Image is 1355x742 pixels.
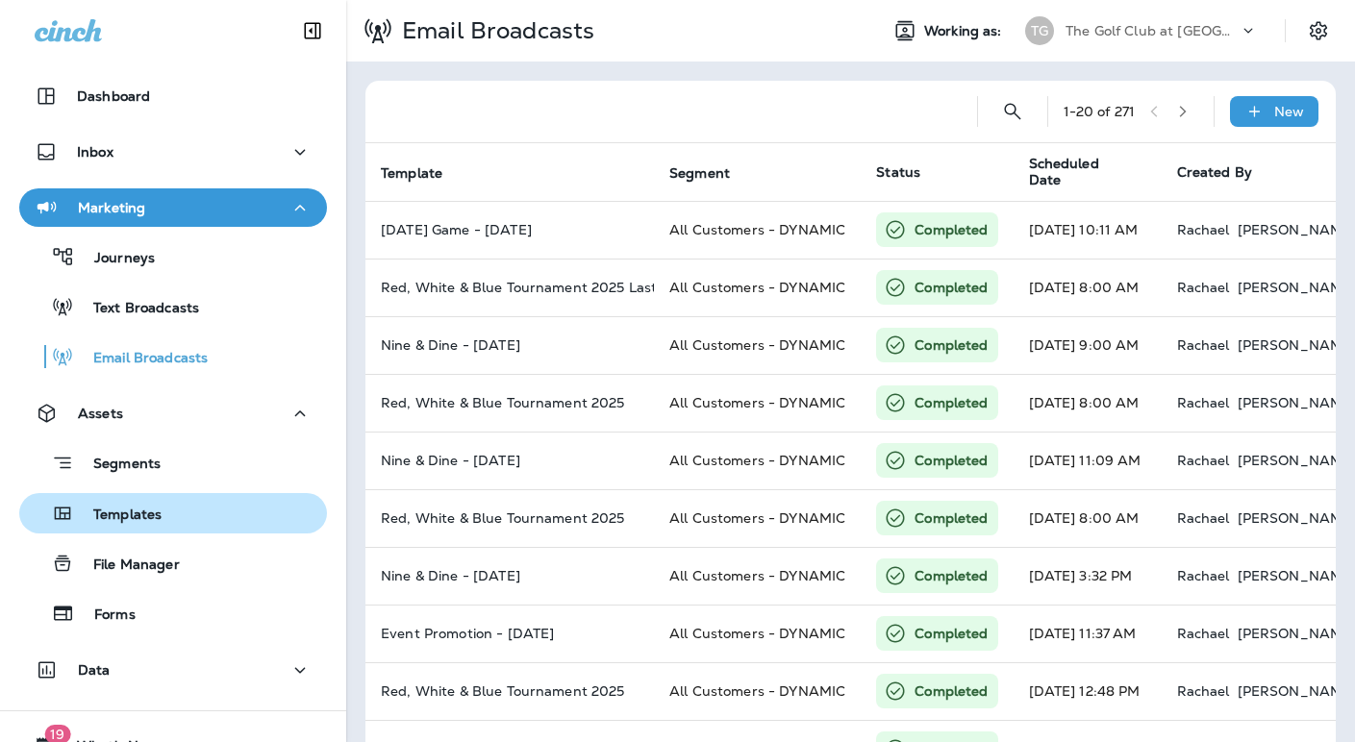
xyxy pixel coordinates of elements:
[669,221,845,238] span: All Customers - DYNAMIC
[669,625,845,642] span: All Customers - DYNAMIC
[19,336,327,377] button: Email Broadcasts
[1177,395,1230,410] p: Rachael
[381,510,639,526] p: Red, White & Blue Tournament 2025
[381,280,639,295] p: Red, White & Blue Tournament 2025 Last Chance
[1177,510,1230,526] p: Rachael
[669,164,755,182] span: Segment
[77,144,113,160] p: Inbox
[1177,163,1252,181] span: Created By
[1029,156,1129,188] span: Scheduled Date
[876,163,920,181] span: Status
[381,626,639,641] p: Event Promotion - 3/5/25
[77,88,150,104] p: Dashboard
[1025,16,1054,45] div: TG
[381,453,639,468] p: Nine & Dine - 6/13/2025
[1177,683,1230,699] p: Rachael
[1014,316,1162,374] td: [DATE] 9:00 AM
[19,493,327,533] button: Templates
[381,164,467,182] span: Template
[19,188,327,227] button: Marketing
[381,395,639,410] p: Red, White & Blue Tournament 2025
[1029,156,1154,188] span: Scheduled Date
[915,681,988,701] p: Completed
[915,220,988,239] p: Completed
[669,452,845,469] span: All Customers - DYNAMIC
[1014,374,1162,432] td: [DATE] 8:00 AM
[1014,547,1162,605] td: [DATE] 3:32 PM
[669,279,845,296] span: All Customers - DYNAMIC
[78,662,111,678] p: Data
[669,567,845,584] span: All Customers - DYNAMIC
[78,200,145,215] p: Marketing
[1177,337,1230,353] p: Rachael
[75,606,136,625] p: Forms
[915,624,988,643] p: Completed
[19,394,327,433] button: Assets
[1177,280,1230,295] p: Rachael
[915,508,988,528] p: Completed
[915,278,988,297] p: Completed
[1301,13,1336,48] button: Settings
[78,406,123,421] p: Assets
[381,165,442,182] span: Template
[1177,453,1230,468] p: Rachael
[1014,489,1162,547] td: [DATE] 8:00 AM
[381,683,639,699] p: Red, White & Blue Tournament 2025
[1274,104,1304,119] p: New
[19,651,327,689] button: Data
[74,556,180,575] p: File Manager
[915,451,988,470] p: Completed
[669,165,730,182] span: Segment
[19,286,327,327] button: Text Broadcasts
[74,456,161,475] p: Segments
[993,92,1032,131] button: Search Email Broadcasts
[381,337,639,353] p: Nine & Dine - 6/24/2025
[1177,626,1230,641] p: Rachael
[669,682,845,700] span: All Customers - DYNAMIC
[669,394,845,411] span: All Customers - DYNAMIC
[1066,23,1239,38] p: The Golf Club at [GEOGRAPHIC_DATA]
[1014,259,1162,316] td: [DATE] 8:00 AM
[19,442,327,483] button: Segments
[394,16,594,45] p: Email Broadcasts
[1177,222,1230,237] p: Rachael
[74,300,199,318] p: Text Broadcasts
[1064,104,1136,119] div: 1 - 20 of 271
[915,566,988,585] p: Completed
[74,350,208,368] p: Email Broadcasts
[669,336,845,354] span: All Customers - DYNAMIC
[19,77,327,115] button: Dashboard
[1177,568,1230,583] p: Rachael
[1014,605,1162,662] td: [DATE] 11:37 AM
[381,568,639,583] p: Nine & Dine - 6/13/2025
[19,133,327,171] button: Inbox
[74,507,162,525] p: Templates
[1014,662,1162,720] td: [DATE] 12:48 PM
[1014,201,1162,259] td: [DATE] 10:11 AM
[19,543,327,583] button: File Manager
[915,393,988,412] p: Completed
[286,12,339,50] button: Collapse Sidebar
[381,222,639,237] p: Wednesday Game - 7/21/2025
[19,236,327,277] button: Journeys
[1014,432,1162,489] td: [DATE] 11:09 AM
[75,250,155,268] p: Journeys
[915,335,988,355] p: Completed
[19,593,327,633] button: Forms
[669,509,845,527] span: All Customers - DYNAMIC
[924,23,1006,39] span: Working as:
